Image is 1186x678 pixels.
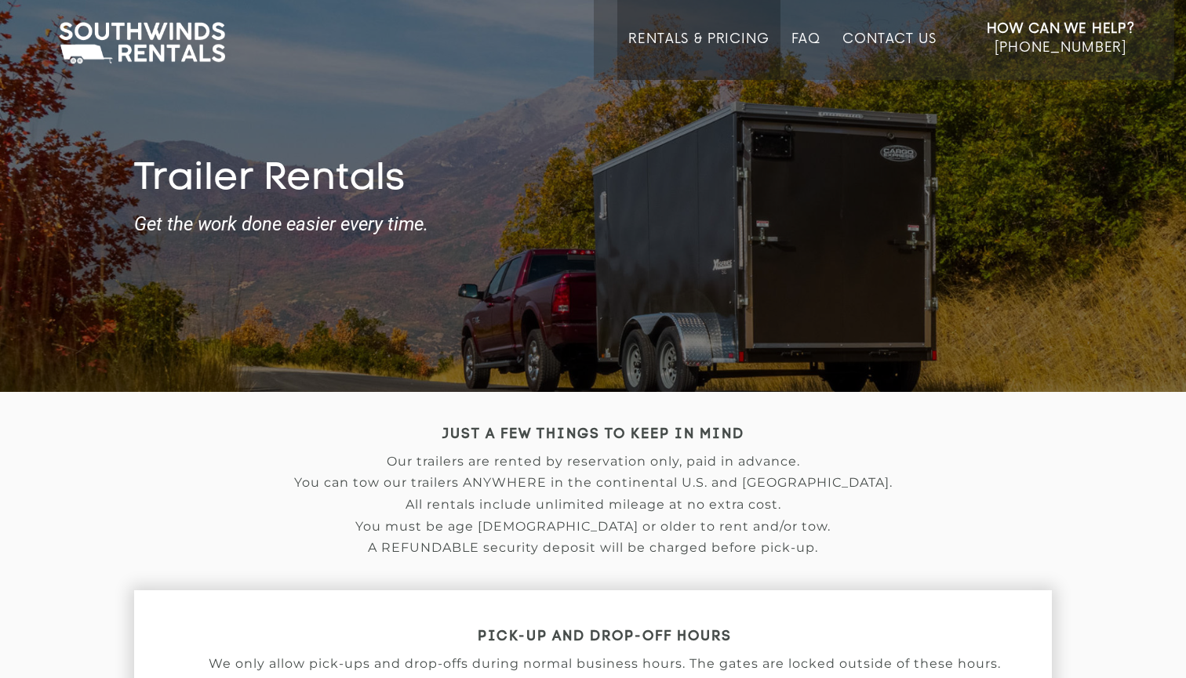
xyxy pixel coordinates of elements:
[134,520,1052,534] p: You must be age [DEMOGRAPHIC_DATA] or older to rent and/or tow.
[134,541,1052,555] p: A REFUNDABLE security deposit will be charged before pick-up.
[628,31,769,80] a: Rentals & Pricing
[842,31,936,80] a: Contact Us
[134,158,1052,203] h1: Trailer Rentals
[442,428,744,441] strong: JUST A FEW THINGS TO KEEP IN MIND
[995,40,1126,56] span: [PHONE_NUMBER]
[134,498,1052,512] p: All rentals include unlimited mileage at no extra cost.
[134,657,1075,671] p: We only allow pick-ups and drop-offs during normal business hours. The gates are locked outside o...
[791,31,821,80] a: FAQ
[987,21,1135,37] strong: How Can We Help?
[51,19,233,67] img: Southwinds Rentals Logo
[478,630,732,644] strong: PICK-UP AND DROP-OFF HOURS
[134,455,1052,469] p: Our trailers are rented by reservation only, paid in advance.
[987,20,1135,68] a: How Can We Help? [PHONE_NUMBER]
[134,476,1052,490] p: You can tow our trailers ANYWHERE in the continental U.S. and [GEOGRAPHIC_DATA].
[134,214,1052,234] strong: Get the work done easier every time.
